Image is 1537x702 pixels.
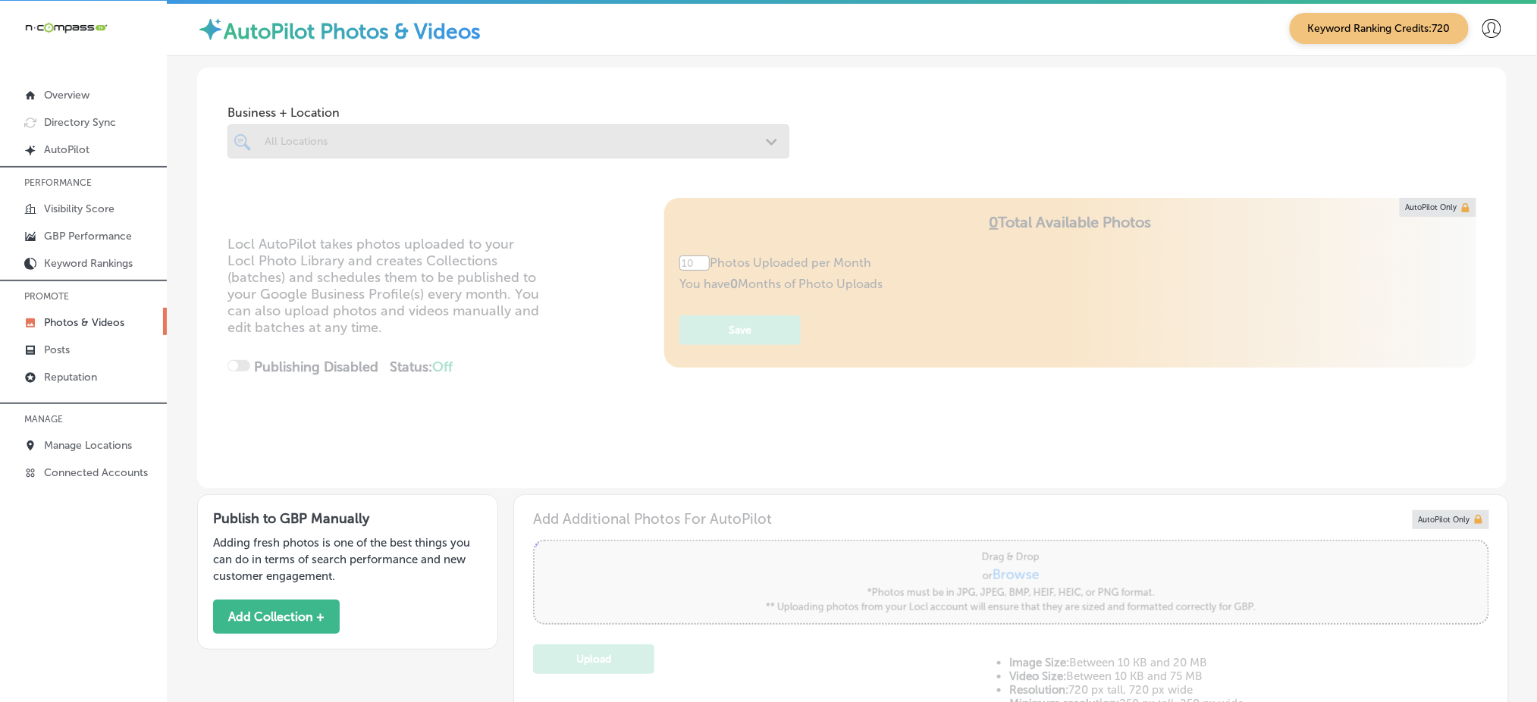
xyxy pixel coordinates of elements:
p: Posts [44,343,70,356]
button: Add Collection + [213,600,340,634]
p: GBP Performance [44,230,132,243]
p: Overview [44,89,89,102]
p: Adding fresh photos is one of the best things you can do in terms of search performance and new c... [213,534,482,584]
img: 660ab0bf-5cc7-4cb8-ba1c-48b5ae0f18e60NCTV_CLogo_TV_Black_-500x88.png [24,20,108,35]
p: Visibility Score [44,202,114,215]
p: Connected Accounts [44,466,148,479]
p: Manage Locations [44,439,132,452]
p: Directory Sync [44,116,116,129]
p: Keyword Rankings [44,257,133,270]
p: Photos & Videos [44,316,124,329]
h3: Publish to GBP Manually [213,510,482,527]
span: Keyword Ranking Credits: 720 [1290,13,1469,44]
img: autopilot-icon [197,16,224,42]
p: AutoPilot [44,143,89,156]
p: Reputation [44,371,97,384]
label: AutoPilot Photos & Videos [224,19,481,44]
span: Business + Location [227,105,789,120]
